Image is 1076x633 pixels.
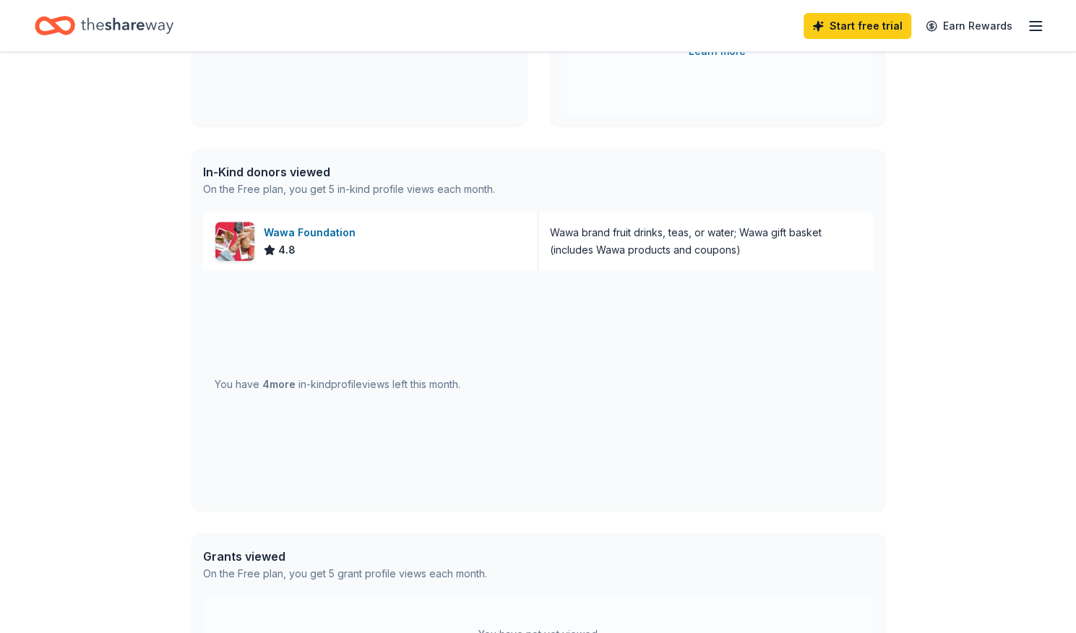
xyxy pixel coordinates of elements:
[215,222,254,261] img: Image for Wawa Foundation
[203,565,487,582] div: On the Free plan, you get 5 grant profile views each month.
[203,163,495,181] div: In-Kind donors viewed
[264,224,361,241] div: Wawa Foundation
[278,241,296,259] span: 4.8
[215,376,460,393] div: You have in-kind profile views left this month.
[203,548,487,565] div: Grants viewed
[262,378,296,390] span: 4 more
[35,9,173,43] a: Home
[917,13,1021,39] a: Earn Rewards
[804,13,911,39] a: Start free trial
[550,224,862,259] div: Wawa brand fruit drinks, teas, or water; Wawa gift basket (includes Wawa products and coupons)
[203,181,495,198] div: On the Free plan, you get 5 in-kind profile views each month.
